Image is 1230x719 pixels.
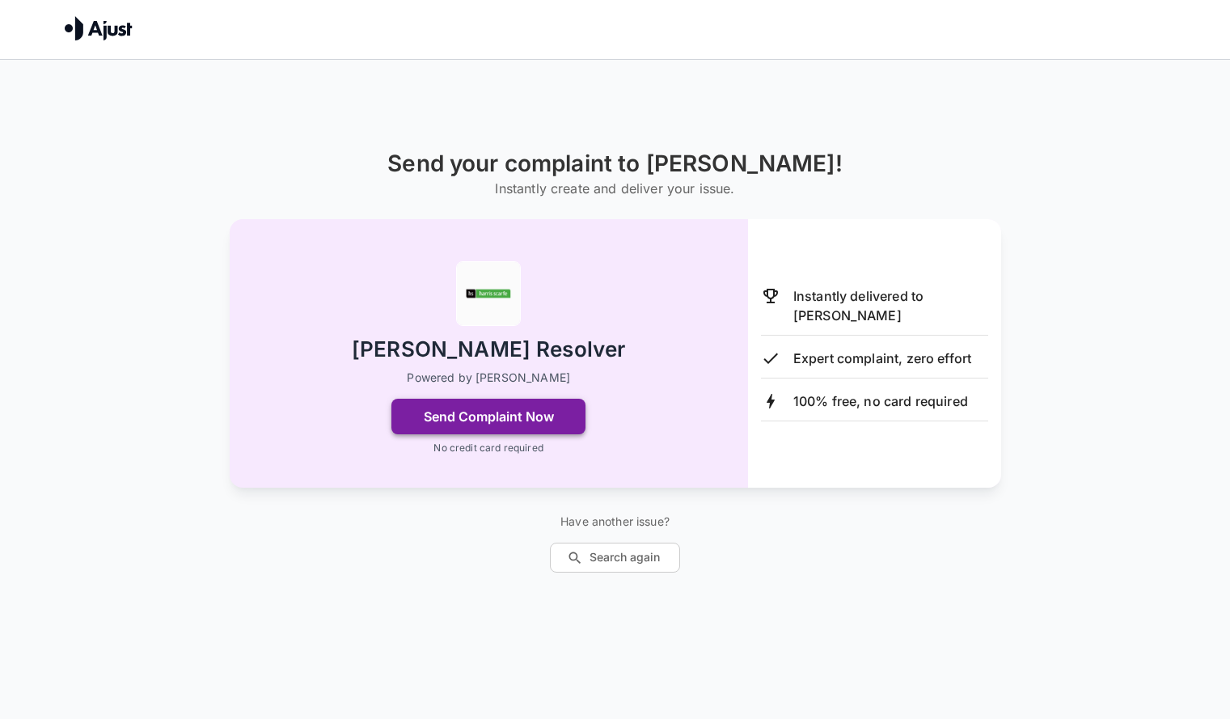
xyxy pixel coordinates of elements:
[793,286,988,325] p: Instantly delivered to [PERSON_NAME]
[387,150,843,177] h1: Send your complaint to [PERSON_NAME]!
[391,399,585,434] button: Send Complaint Now
[793,391,968,411] p: 100% free, no card required
[793,349,971,368] p: Expert complaint, zero effort
[433,441,543,455] p: No credit card required
[407,370,570,386] p: Powered by [PERSON_NAME]
[550,514,680,530] p: Have another issue?
[65,16,133,40] img: Ajust
[456,261,521,326] img: Harris Scarfe
[352,336,625,364] h2: [PERSON_NAME] Resolver
[387,177,843,200] h6: Instantly create and deliver your issue.
[550,543,680,573] button: Search again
